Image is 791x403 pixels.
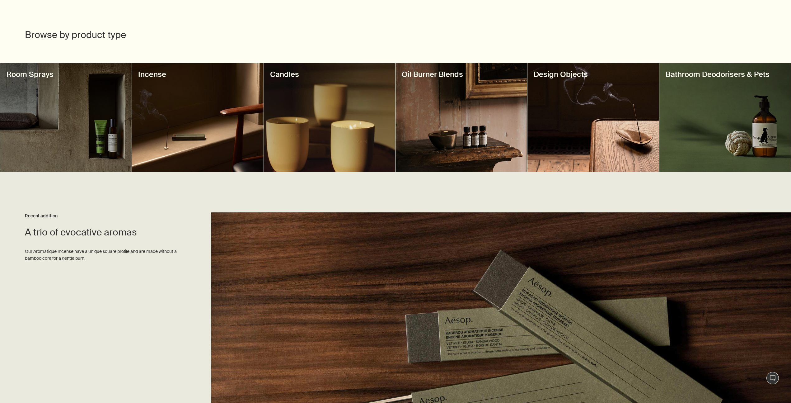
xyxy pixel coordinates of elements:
[766,372,779,384] button: Live Assistance
[666,69,785,79] h3: Bathroom Deodorisers & Pets
[25,212,180,220] h3: Recent addition
[264,63,395,172] a: Aesop candle placed next to Aesop hand wash in an amber pump bottle on brown tiled shelf.Candles
[25,29,272,41] h2: Browse by product type
[25,226,180,239] h2: A trio of evocative aromas
[25,248,180,262] p: Our Aromatique Incense have a unique square profile and are made without a bamboo core for a gent...
[395,63,527,172] a: Aesop brass oil burner and Aesop room spray placed on a wooden shelf next to a drawerOil Burner B...
[534,69,653,79] h3: Design Objects
[138,69,257,79] h3: Incense
[402,69,521,79] h3: Oil Burner Blends
[270,69,389,79] h3: Candles
[527,63,659,172] a: Aesop bronze incense holder with burning incense on top of a wooden tableDesign Objects
[7,69,126,79] h3: Room Sprays
[659,63,791,172] a: Aesop Animal bottle and a dog toy placed in front of a green background.Bathroom Deodorisers & Pets
[132,63,264,172] a: Aesop aromatique incense burning on a brown ledge next to a chairIncense
[0,63,132,172] a: Aesop rooms spray in amber glass spray bottle placed next to Aesop geranium hand balm in tube on ...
